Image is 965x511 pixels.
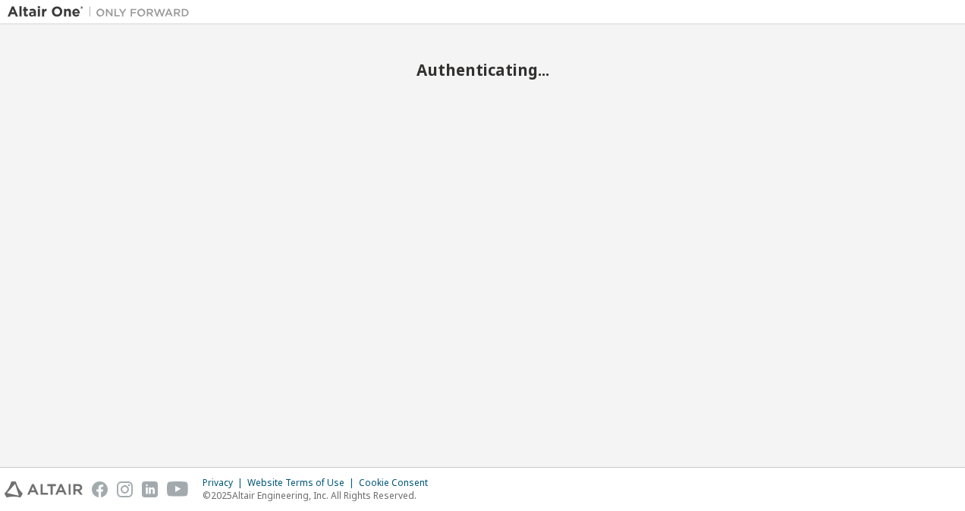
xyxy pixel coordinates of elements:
[117,481,133,497] img: instagram.svg
[8,5,197,20] img: Altair One
[203,477,247,489] div: Privacy
[8,60,957,80] h2: Authenticating...
[142,481,158,497] img: linkedin.svg
[92,481,108,497] img: facebook.svg
[247,477,359,489] div: Website Terms of Use
[359,477,437,489] div: Cookie Consent
[5,481,83,497] img: altair_logo.svg
[167,481,189,497] img: youtube.svg
[203,489,437,502] p: © 2025 Altair Engineering, Inc. All Rights Reserved.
